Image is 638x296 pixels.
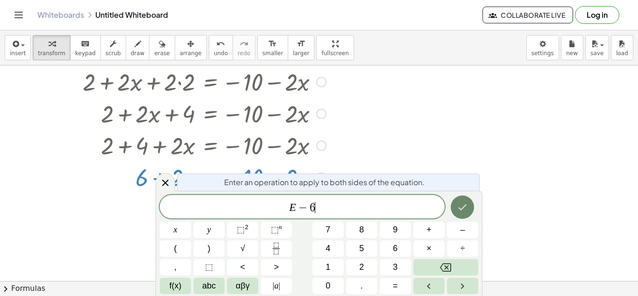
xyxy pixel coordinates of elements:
span: fullscreen [321,50,348,57]
span: redo [238,50,250,57]
button: 5 [346,240,377,257]
button: 9 [380,222,411,238]
span: + [426,224,432,236]
button: 0 [312,278,344,294]
button: Minus [447,222,478,238]
button: Backspace [413,259,478,275]
button: keyboardkeypad [70,35,101,60]
button: Collaborate Live [482,7,573,23]
button: Log in [575,6,619,24]
button: Times [413,240,445,257]
span: ⬚ [271,225,279,234]
span: draw [131,50,145,57]
span: − [296,202,310,213]
button: Less than [227,259,258,275]
span: settings [532,50,554,57]
sup: 2 [245,224,248,231]
span: | [278,281,280,290]
button: draw [126,35,150,60]
button: Done [451,195,474,219]
button: format_sizelarger [288,35,314,60]
span: αβγ [236,280,250,292]
button: 3 [380,259,411,275]
span: keypad [75,50,96,57]
button: fullscreen [316,35,354,60]
span: ( [174,242,177,255]
span: 6 [393,242,397,255]
span: ⬚ [237,225,245,234]
i: keyboard [81,38,90,50]
span: | [273,281,275,290]
button: Toggle navigation [11,7,26,22]
span: 4 [326,242,330,255]
button: ( [160,240,191,257]
button: ) [193,240,225,257]
button: Equals [380,278,411,294]
span: 7 [326,224,330,236]
span: arrange [180,50,202,57]
button: , [160,259,191,275]
span: , [174,261,177,274]
button: Plus [413,222,445,238]
button: format_sizesmaller [257,35,288,60]
button: Fraction [261,240,292,257]
span: Collaborate Live [490,11,565,19]
button: 7 [312,222,344,238]
a: Whiteboards [37,10,84,20]
button: Divide [447,240,478,257]
button: Square root [227,240,258,257]
span: 9 [393,224,397,236]
span: . [361,280,363,292]
span: erase [154,50,170,57]
button: . [346,278,377,294]
button: undoundo [209,35,233,60]
button: Greek alphabet [227,278,258,294]
span: abc [202,280,216,292]
span: > [274,261,279,274]
button: Functions [160,278,191,294]
span: 8 [359,224,364,236]
span: f(x) [170,280,182,292]
span: new [566,50,578,57]
button: Squared [227,222,258,238]
span: √ [241,242,245,255]
button: Superscript [261,222,292,238]
span: load [616,50,628,57]
span: scrub [106,50,121,57]
i: format_size [297,38,305,50]
button: redoredo [233,35,255,60]
button: save [585,35,609,60]
button: load [611,35,633,60]
span: 6 [310,202,315,213]
span: a [273,280,280,292]
span: 5 [359,242,364,255]
sup: n [279,224,282,231]
span: transform [38,50,65,57]
span: insert [10,50,26,57]
button: scrub [100,35,126,60]
button: new [561,35,583,60]
i: format_size [268,38,277,50]
button: Alphabet [193,278,225,294]
button: Left arrow [413,278,445,294]
span: ⬚ [205,261,213,274]
i: undo [216,38,225,50]
button: Placeholder [193,259,225,275]
span: ) [208,242,211,255]
span: < [240,261,245,274]
button: insert [5,35,31,60]
button: transform [33,35,71,60]
button: 6 [380,240,411,257]
button: arrange [175,35,207,60]
span: 1 [326,261,330,274]
button: erase [149,35,175,60]
button: Right arrow [447,278,478,294]
span: x [174,224,177,236]
span: ÷ [461,242,465,255]
button: Greater than [261,259,292,275]
i: redo [240,38,248,50]
span: larger [293,50,309,57]
button: 1 [312,259,344,275]
span: × [426,242,432,255]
